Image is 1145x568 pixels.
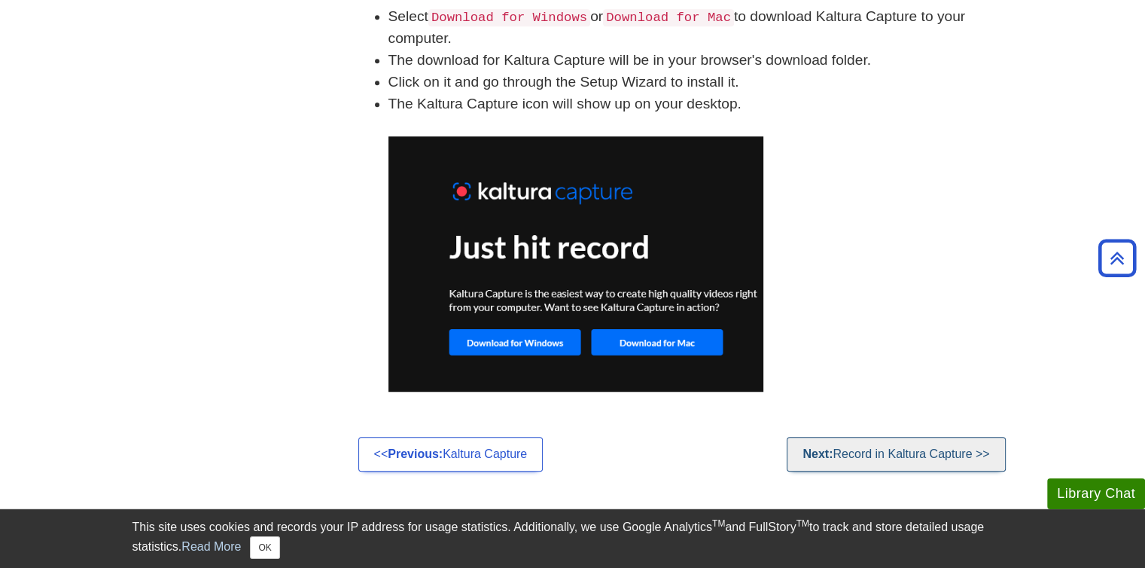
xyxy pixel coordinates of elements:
img: kaltura capture download [388,136,763,392]
a: <<Previous:Kaltura Capture [358,437,544,472]
div: This site uses cookies and records your IP address for usage statistics. Additionally, we use Goo... [132,518,1013,559]
a: Read More [181,540,241,553]
a: Next:Record in Kaltura Capture >> [787,437,1005,472]
code: Download for Mac [603,9,734,26]
strong: Previous: [388,447,443,460]
strong: Next: [802,447,833,460]
a: Back to Top [1093,248,1141,268]
li: Select or to download Kaltura Capture to your computer. [388,6,1013,50]
button: Close [250,536,279,559]
code: Download for Windows [428,9,590,26]
li: The download for Kaltura Capture will be in your browser's download folder. [388,50,1013,72]
sup: TM [796,518,809,529]
li: The Kaltura Capture icon will show up on your desktop. [388,93,1013,392]
sup: TM [712,518,725,529]
li: Click on it and go through the Setup Wizard to install it. [388,72,1013,93]
button: Library Chat [1047,478,1145,509]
